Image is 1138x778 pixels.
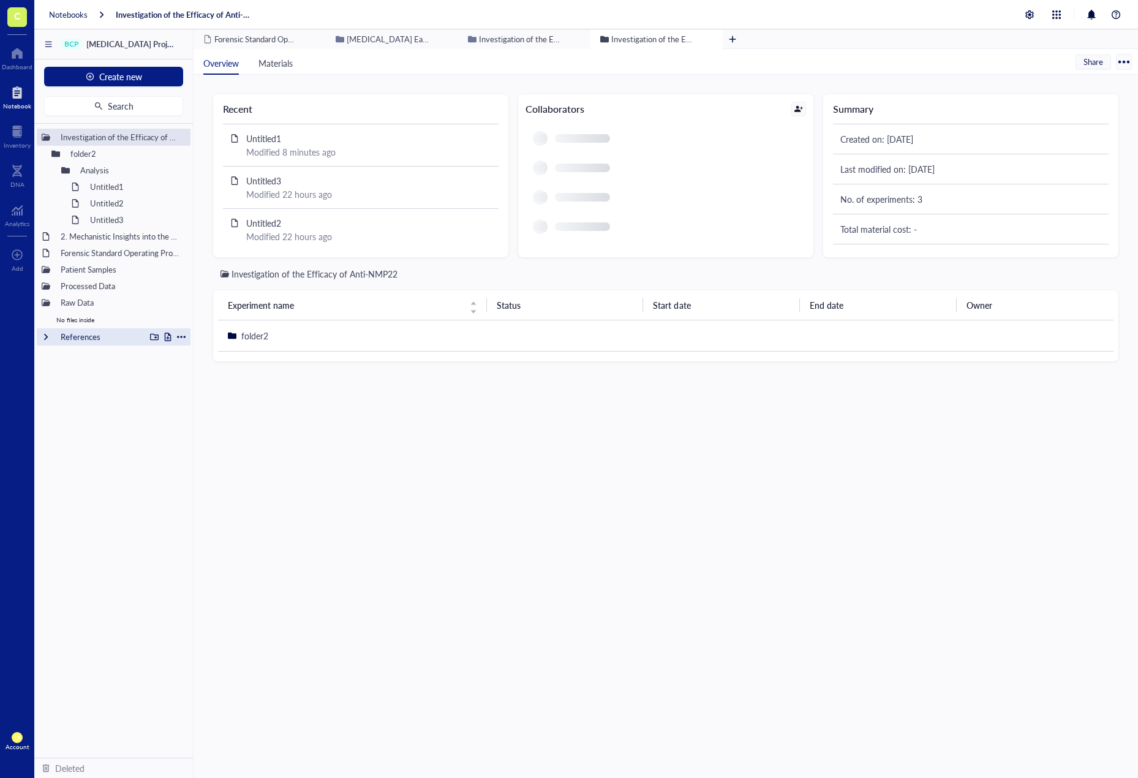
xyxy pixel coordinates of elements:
span: Untitled1 [246,132,281,145]
span: Untitled3 [246,175,281,187]
div: Investigation of the Efficacy of Anti-NMP22 [232,267,398,281]
span: Materials [258,57,293,69]
div: Total material cost: - [840,222,1101,236]
a: Notebook [3,83,31,110]
div: Forensic Standard Operating Procedure (SOP) Template [55,244,186,262]
div: Patient Samples [55,261,186,278]
span: LR [14,735,20,741]
div: Recent [223,102,499,116]
div: No files inside [37,311,190,328]
div: Untitled1 [85,178,186,195]
div: Account [6,743,29,750]
div: 2. Mechanistic Insights into the Anti-[MEDICAL_DATA] Activity of Anti-NMP22 Antibodies [55,228,186,245]
div: No. of experiments: 3 [840,192,1101,206]
span: Experiment name [228,298,462,312]
a: Investigation of the Efficacy of Anti-NMP22 [116,9,254,20]
th: Status [487,290,644,320]
div: Untitled3 [85,211,186,228]
div: References [55,328,145,346]
div: folder2 [65,145,186,162]
button: Create new [44,67,183,86]
div: Deleted [55,761,85,775]
span: Create new [99,72,142,81]
a: Analytics [5,200,29,227]
div: Inventory [4,142,31,149]
span: folder2 [241,330,268,342]
th: End date [800,290,957,320]
span: Overview [203,57,239,69]
div: Modified 22 hours ago [246,187,491,201]
div: Add [12,265,23,272]
span: Share [1083,56,1103,67]
div: Notebook [3,102,31,110]
div: Raw Data [55,294,186,311]
th: Experiment name [218,290,487,320]
div: Last modified on: [DATE] [840,162,1101,176]
span: Untitled2 [246,217,281,229]
div: DNA [10,181,24,188]
span: Search [108,101,134,111]
th: Start date [643,290,800,320]
a: Inventory [4,122,31,149]
div: Collaborators [526,102,584,116]
div: Modified 22 hours ago [246,230,491,243]
div: BCP [64,40,78,48]
a: DNA [10,161,24,188]
a: Dashboard [2,43,32,70]
button: Share [1076,55,1111,69]
div: Dashboard [2,63,32,70]
div: Processed Data [55,278,186,295]
div: Created on: [DATE] [840,132,1101,146]
button: Search [44,96,183,116]
div: Modified 8 minutes ago [246,145,491,159]
div: Summary [833,102,1109,116]
div: Investigation of the Efficacy of Anti-NMP22 [55,129,186,146]
div: Analytics [5,220,29,227]
a: Notebooks [49,9,88,20]
span: [MEDICAL_DATA] Project_Pr001 [86,38,205,50]
th: Owner [957,290,1114,320]
span: C [14,8,21,23]
div: Analysis [75,162,186,179]
div: Untitled2 [85,195,186,212]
